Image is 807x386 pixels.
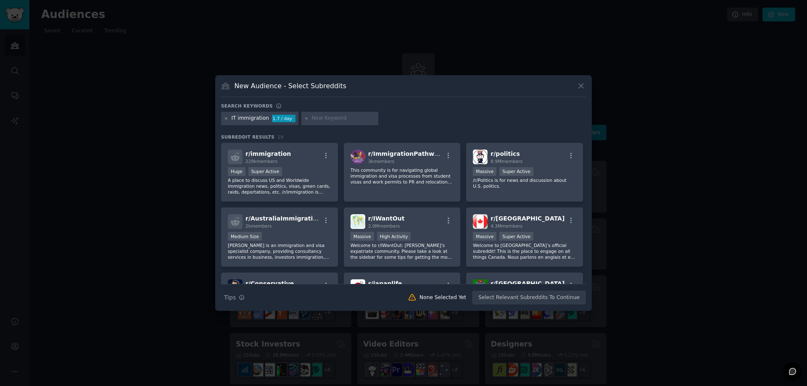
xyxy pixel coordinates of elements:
button: Tips [221,290,248,305]
div: IT immigration [232,115,269,122]
div: Medium Size [228,232,262,241]
span: Tips [224,293,236,302]
div: 1.7 / day [272,115,295,122]
span: 2k members [245,223,272,228]
span: 229k members [245,159,277,164]
p: A place to discuss US and Worldwide immigration news, politics, visas, green cards, raids, deport... [228,177,331,195]
span: r/ IWantOut [368,215,405,222]
span: r/ politics [491,150,520,157]
span: 19 [277,134,283,139]
img: IWantOut [351,214,365,229]
span: r/ japanlife [368,280,402,287]
input: New Keyword [311,115,375,122]
div: Super Active [499,167,533,176]
img: Bangkok [473,279,488,294]
div: High Activity [377,232,411,241]
img: ImmigrationPathways [351,150,365,164]
div: Massive [473,167,496,176]
div: Huge [228,167,245,176]
span: r/ immigration [245,150,291,157]
p: /r/Politics is for news and discussion about U.S. politics. [473,177,576,189]
div: Massive [351,232,374,241]
span: r/ Conservative [245,280,294,287]
span: r/ ImmigrationPathways [368,150,446,157]
h3: New Audience - Select Subreddits [235,81,346,90]
img: politics [473,150,488,164]
p: This community is for navigating global immigration and visa processes from student visas and wor... [351,167,454,185]
div: None Selected Yet [419,294,466,302]
p: Welcome to r/IWantOut: [PERSON_NAME]'s expatriate community. Please take a look at the sidebar fo... [351,242,454,260]
span: r/ [GEOGRAPHIC_DATA] [491,215,564,222]
img: Conservative [228,279,243,294]
h3: Search keywords [221,103,273,109]
span: 4.3M members [491,223,522,228]
span: 8.9M members [491,159,522,164]
span: r/ [GEOGRAPHIC_DATA] [491,280,564,287]
span: 3k members [368,159,395,164]
div: Massive [473,232,496,241]
div: Super Active [248,167,282,176]
img: canada [473,214,488,229]
p: Welcome to [GEOGRAPHIC_DATA]’s official subreddit! This is the place to engage on all things Cana... [473,242,576,260]
div: Super Active [499,232,533,241]
img: japanlife [351,279,365,294]
span: 2.0M members [368,223,400,228]
span: r/ AustraliaImmigration [245,215,321,222]
span: Subreddit Results [221,134,274,140]
p: [PERSON_NAME] is an immigration and visa specialist company, providing consultancy services in bu... [228,242,331,260]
